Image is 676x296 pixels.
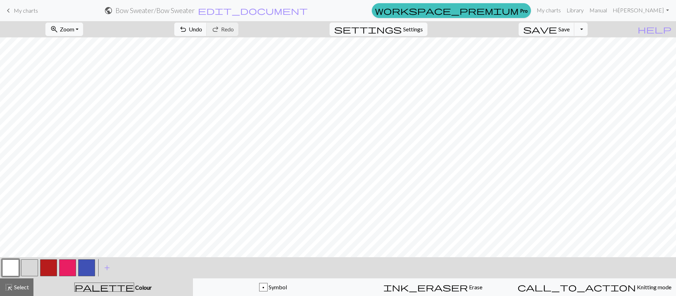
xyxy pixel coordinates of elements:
[14,7,38,14] span: My charts
[468,284,482,290] span: Erase
[5,282,13,292] span: highlight_alt
[403,25,423,34] span: Settings
[33,278,193,296] button: Colour
[174,23,207,36] button: Undo
[4,6,13,16] span: keyboard_arrow_left
[104,6,113,16] span: public
[179,24,187,34] span: undo
[334,24,402,34] span: settings
[610,3,672,17] a: Hi[PERSON_NAME]
[75,282,134,292] span: palette
[259,283,267,292] div: p
[134,284,152,291] span: Colour
[534,3,564,17] a: My charts
[103,263,111,273] span: add
[60,26,74,32] span: Zoom
[636,284,671,290] span: Knitting mode
[353,278,513,296] button: Erase
[383,282,468,292] span: ink_eraser
[518,282,636,292] span: call_to_action
[638,24,671,34] span: help
[50,24,58,34] span: zoom_in
[372,3,531,18] a: Pro
[519,23,575,36] button: Save
[375,6,519,16] span: workspace_premium
[268,284,287,290] span: Symbol
[189,26,202,32] span: Undo
[4,5,38,17] a: My charts
[513,278,676,296] button: Knitting mode
[587,3,610,17] a: Manual
[334,25,402,34] i: Settings
[330,23,427,36] button: SettingsSettings
[13,284,29,290] span: Select
[558,26,570,32] span: Save
[193,278,353,296] button: p Symbol
[115,6,195,14] h2: Bow Sweater / Bow Sweater
[523,24,557,34] span: save
[198,6,308,16] span: edit_document
[45,23,83,36] button: Zoom
[564,3,587,17] a: Library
